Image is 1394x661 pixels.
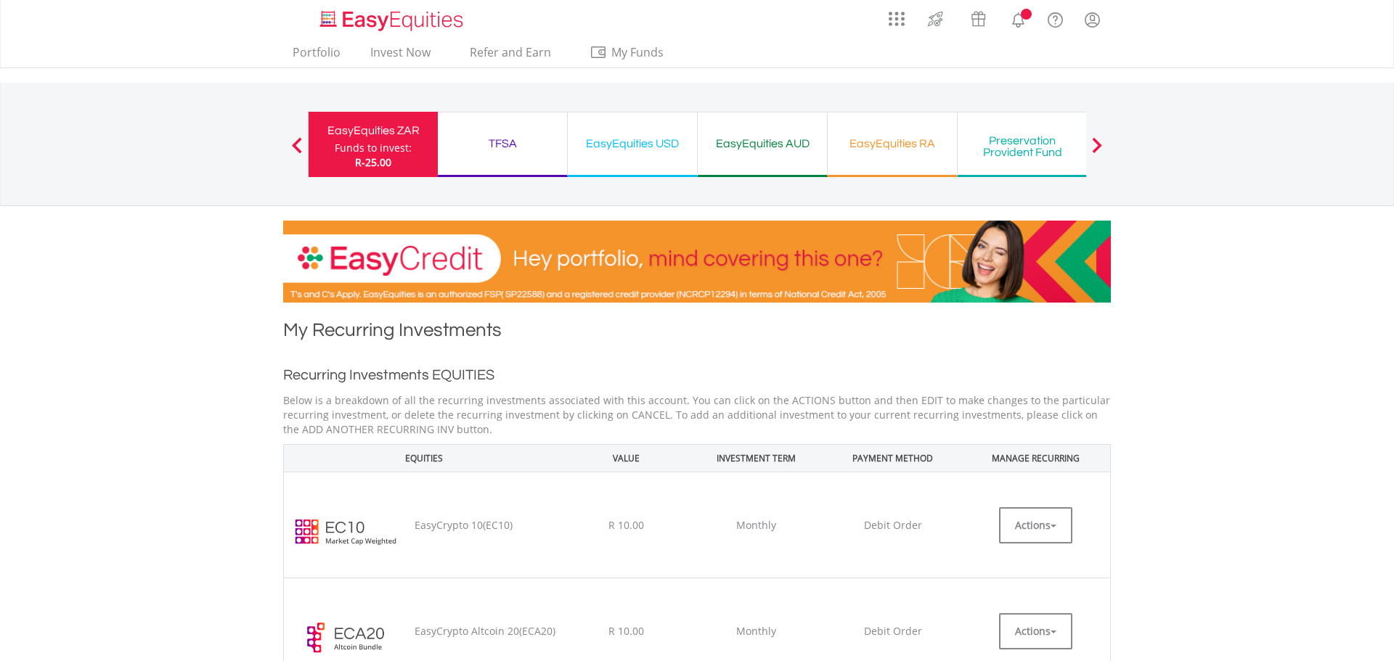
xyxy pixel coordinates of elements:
[608,518,644,532] span: R 10.00
[836,134,948,154] div: EasyEquities RA
[317,120,429,141] div: EasyEquities ZAR
[999,507,1072,543] button: Actions
[284,444,565,472] th: EQUITIES
[576,134,688,154] div: EasyEquities USD
[966,7,990,30] img: vouchers-v2.svg
[470,44,551,60] span: Refer and Earn
[1074,4,1111,36] a: My Profile
[879,4,914,27] a: AppsGrid
[889,11,905,27] img: grid-menu-icon.svg
[283,317,1111,350] h1: My Recurring Investments
[317,9,469,33] img: EasyEquities_Logo.png
[1000,4,1037,33] a: Notifications
[335,141,412,155] div: Funds to invest:
[999,613,1072,649] button: Actions
[283,221,1111,303] img: EasyCredit Promotion Banner
[314,4,469,33] a: Home page
[1083,144,1112,159] button: Next
[924,7,947,30] img: thrive-v2.svg
[564,444,688,472] th: VALUE
[447,134,558,154] div: TFSA
[824,472,962,578] td: Debit Order
[824,444,962,472] th: PAYMENT METHOD
[590,43,685,62] span: My Funds
[688,444,824,472] th: INVESTMENT TERM
[688,472,824,578] td: Monthly
[282,144,311,159] button: Previous
[283,393,1111,437] p: Below is a breakdown of all the recurring investments associated with this account. You can click...
[355,155,391,169] span: R-25.00
[455,45,566,67] a: Refer and Earn
[957,4,1000,30] a: Vouchers
[962,444,1111,472] th: MANAGE RECURRING
[706,134,818,154] div: EasyEquities AUD
[608,624,644,638] span: R 10.00
[287,45,346,67] a: Portfolio
[966,135,1078,158] div: Preservation Provident Fund
[1037,4,1074,33] a: FAQ's and Support
[283,364,1111,386] h2: Recurring Investments EQUITIES
[407,472,564,578] td: EasyCrypto 10(EC10)
[291,494,400,570] img: EC10.EC.EC10.png
[364,45,436,67] a: Invest Now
